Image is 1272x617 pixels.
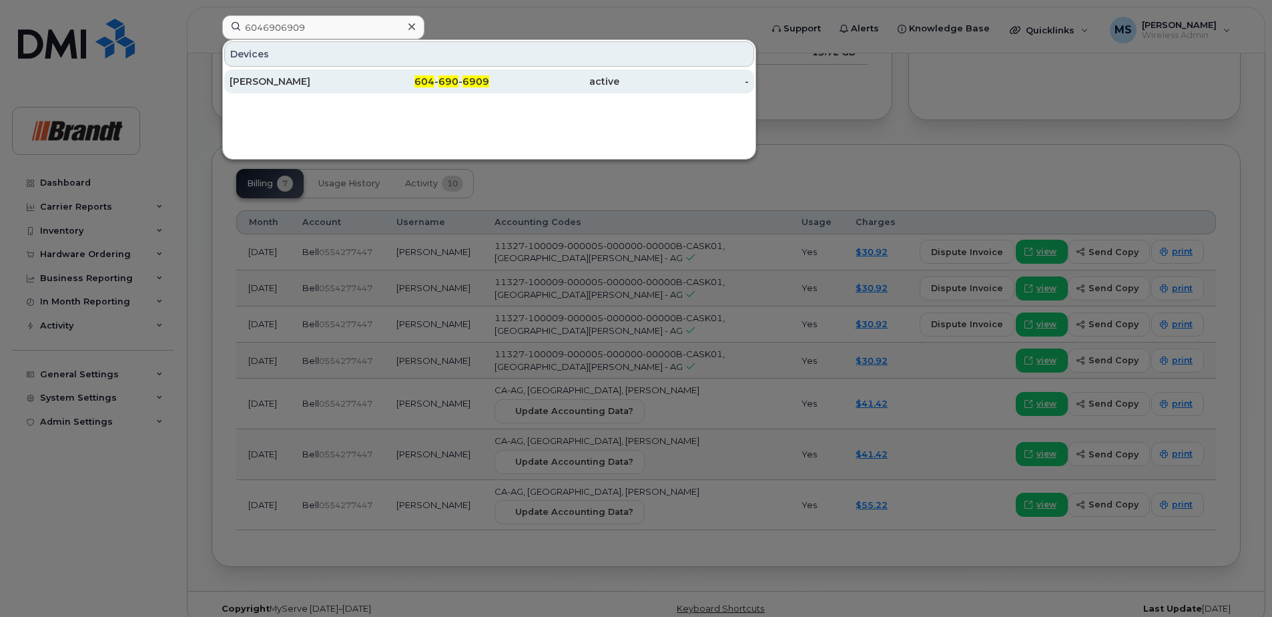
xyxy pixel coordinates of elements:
input: Find something... [222,15,424,39]
div: active [489,75,619,88]
span: 690 [438,75,458,87]
a: [PERSON_NAME]604-690-6909active- [224,69,754,93]
div: - - [360,75,490,88]
div: Devices [224,41,754,67]
span: 604 [414,75,434,87]
span: 6909 [462,75,489,87]
div: [PERSON_NAME] [230,75,360,88]
div: - [619,75,749,88]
